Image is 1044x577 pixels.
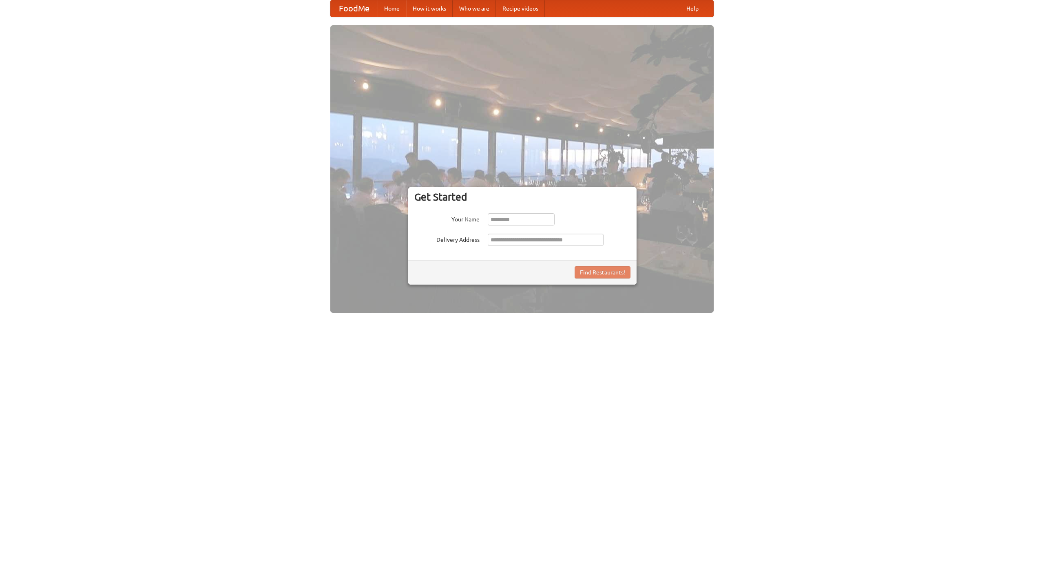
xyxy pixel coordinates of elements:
label: Your Name [414,213,480,223]
label: Delivery Address [414,234,480,244]
button: Find Restaurants! [575,266,630,279]
a: How it works [406,0,453,17]
a: Recipe videos [496,0,545,17]
a: Who we are [453,0,496,17]
h3: Get Started [414,191,630,203]
a: FoodMe [331,0,378,17]
a: Help [680,0,705,17]
a: Home [378,0,406,17]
